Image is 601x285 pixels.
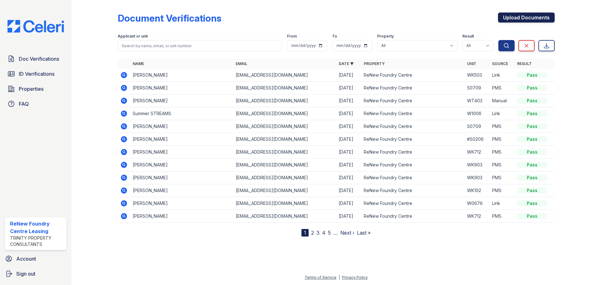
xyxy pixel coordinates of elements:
div: Pass [517,149,547,155]
td: PMS [490,82,515,94]
td: [PERSON_NAME] [130,120,233,133]
td: ReNew Foundry Centre [361,184,464,197]
td: WK712 [465,210,490,223]
div: 1 [301,229,309,237]
td: ReNew Foundry Centre [361,69,464,82]
td: [EMAIL_ADDRESS][DOMAIN_NAME] [233,159,336,171]
td: ReNew Foundry Centre [361,107,464,120]
span: … [333,229,338,237]
span: ID Verifications [19,70,54,78]
label: From [287,34,297,39]
td: #S0206 [465,133,490,146]
td: [DATE] [336,133,361,146]
td: PMS [490,171,515,184]
td: [EMAIL_ADDRESS][DOMAIN_NAME] [233,171,336,184]
img: CE_Logo_Blue-a8612792a0a2168367f1c8372b55b34899dd931a85d93a1a3d3e32e68fde9ad4.png [3,20,69,33]
div: Pass [517,98,547,104]
div: Pass [517,72,547,78]
span: Properties [19,85,44,93]
a: 3 [316,230,320,236]
td: [EMAIL_ADDRESS][DOMAIN_NAME] [233,94,336,107]
td: ReNew Foundry Centre [361,210,464,223]
a: FAQ [5,98,66,110]
a: Properties [5,83,66,95]
a: Unit [467,61,476,66]
span: Doc Verifications [19,55,59,63]
td: ReNew Foundry Centre [361,159,464,171]
td: [PERSON_NAME] [130,197,233,210]
td: PMS [490,146,515,159]
td: [DATE] [336,82,361,94]
td: S0709 [465,120,490,133]
td: [DATE] [336,197,361,210]
td: PMS [490,159,515,171]
td: WK903 [465,171,490,184]
td: [PERSON_NAME] [130,94,233,107]
div: Pass [517,136,547,142]
td: ReNew Foundry Centre [361,197,464,210]
td: [DATE] [336,210,361,223]
td: [DATE] [336,171,361,184]
td: PMS [490,184,515,197]
td: W0676 [465,197,490,210]
td: [PERSON_NAME] [130,159,233,171]
div: Pass [517,213,547,219]
td: WK712 [465,146,490,159]
td: ReNew Foundry Centre [361,146,464,159]
td: [EMAIL_ADDRESS][DOMAIN_NAME] [233,197,336,210]
td: [PERSON_NAME] [130,210,233,223]
td: [DATE] [336,159,361,171]
td: [PERSON_NAME] [130,171,233,184]
label: Property [377,34,394,39]
td: [DATE] [336,184,361,197]
a: ID Verifications [5,68,66,80]
a: Sign out [3,267,69,280]
td: [PERSON_NAME] [130,69,233,82]
div: Pass [517,200,547,206]
td: [DATE] [336,107,361,120]
a: Email [236,61,247,66]
td: WK102 [465,184,490,197]
td: ReNew Foundry Centre [361,133,464,146]
span: Sign out [16,270,35,277]
td: PMS [490,120,515,133]
td: [EMAIL_ADDRESS][DOMAIN_NAME] [233,107,336,120]
td: Link [490,107,515,120]
td: [PERSON_NAME] [130,146,233,159]
span: FAQ [19,100,29,108]
label: Applicant or unit [118,34,148,39]
div: Trinity Property Consultants [10,235,64,247]
a: Source [492,61,508,66]
td: WT403 [465,94,490,107]
a: Date ▼ [339,61,354,66]
td: Link [490,197,515,210]
td: PMS [490,133,515,146]
div: Pass [517,85,547,91]
a: Upload Documents [498,13,555,23]
a: Account [3,252,69,265]
a: 5 [328,230,331,236]
td: S0709 [465,82,490,94]
a: Name [133,61,144,66]
div: ReNew Foundry Centre Leasing [10,220,64,235]
td: [EMAIL_ADDRESS][DOMAIN_NAME] [233,210,336,223]
td: Link [490,69,515,82]
td: PMS [490,210,515,223]
div: Document Verifications [118,13,221,24]
td: [EMAIL_ADDRESS][DOMAIN_NAME] [233,133,336,146]
td: [EMAIL_ADDRESS][DOMAIN_NAME] [233,120,336,133]
label: Result [462,34,474,39]
div: Pass [517,110,547,117]
td: ReNew Foundry Centre [361,120,464,133]
label: To [332,34,337,39]
div: Pass [517,162,547,168]
a: Terms of Service [305,275,336,280]
td: [DATE] [336,69,361,82]
td: [DATE] [336,120,361,133]
a: Last » [357,230,371,236]
td: [PERSON_NAME] [130,184,233,197]
div: Pass [517,187,547,194]
a: Privacy Policy [342,275,368,280]
td: [DATE] [336,146,361,159]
